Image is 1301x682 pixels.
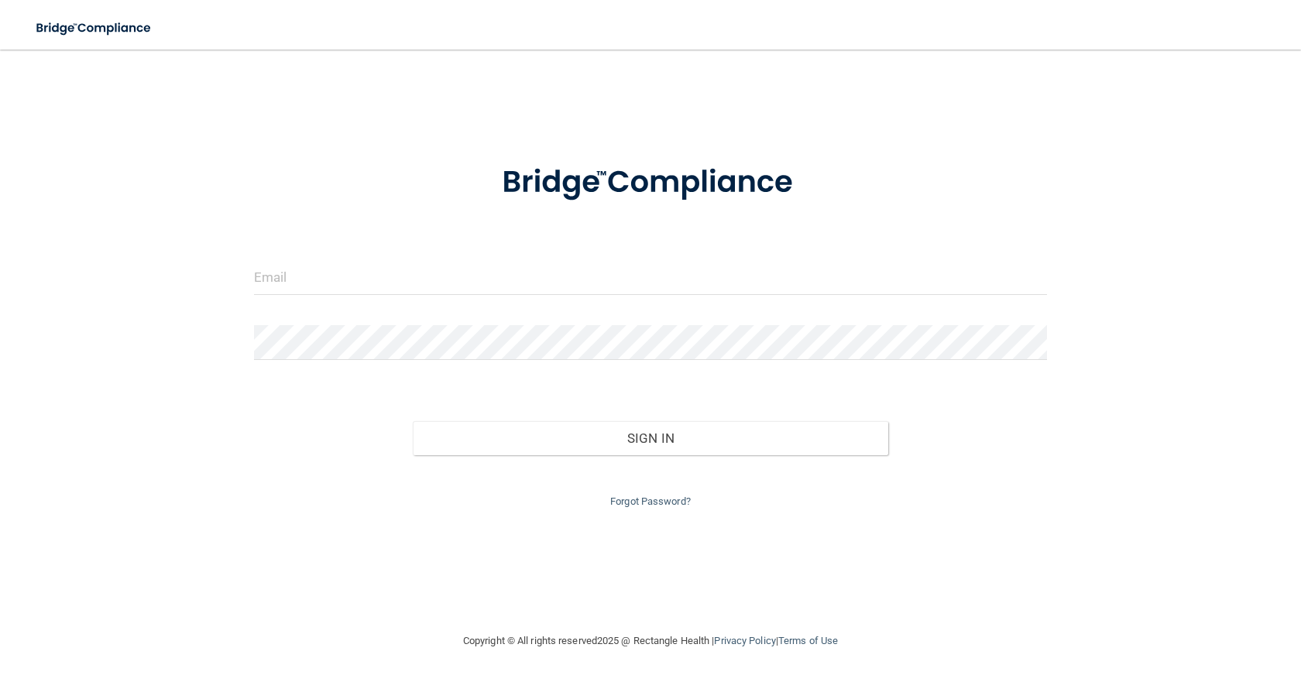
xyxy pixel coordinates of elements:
[470,142,831,223] img: bridge_compliance_login_screen.278c3ca4.svg
[714,635,775,646] a: Privacy Policy
[23,12,166,44] img: bridge_compliance_login_screen.278c3ca4.svg
[413,421,888,455] button: Sign In
[368,616,933,666] div: Copyright © All rights reserved 2025 @ Rectangle Health | |
[778,635,838,646] a: Terms of Use
[254,260,1047,295] input: Email
[610,495,691,507] a: Forgot Password?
